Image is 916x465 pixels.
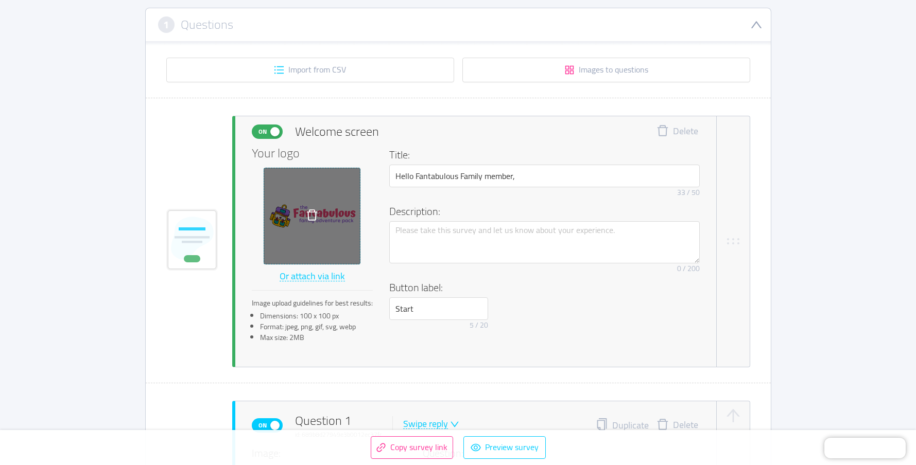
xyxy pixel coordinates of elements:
button: Or attach via link [279,269,345,285]
div: 33 / 50 [677,187,700,198]
button: icon: deleteDelete [649,418,706,433]
div: Question 1 [295,412,382,439]
h4: Title: [389,147,694,163]
input: Welcome [389,165,700,187]
button: icon: arrow-up [725,407,741,424]
input: Start [389,297,488,320]
i: icon: down [750,19,763,31]
button: icon: linkCopy survey link [371,436,453,459]
div: 0 / 200 [677,263,700,274]
span: Your logo [252,147,300,159]
span: On [255,125,270,138]
button: icon: appstoreImages to questions [462,58,750,82]
i: icon: down [450,420,459,429]
button: icon: unordered-listImport from CSV [166,58,454,82]
button: icon: eyePreview survey [463,436,546,459]
h4: Description: [389,204,694,219]
div: Image upload guidelines for best results: [252,298,373,309]
div: Swipe reply [403,419,448,429]
i: icon: delete [306,209,318,221]
li: Dimensions: 100 x 100 px [260,311,373,321]
li: Max size: 2MB [260,332,373,343]
button: icon: copyDuplicate [596,418,649,433]
div: 5 / 20 [470,320,488,331]
h3: Questions [181,19,233,30]
h4: Button label: [389,280,694,295]
span: Welcome screen [295,122,379,141]
iframe: Chatra live chat [824,438,906,458]
span: On [255,419,270,432]
button: icon: deleteDelete [649,124,706,139]
span: 1 [163,19,169,30]
li: Format: jpeg, png, gif, svg, webp [260,321,373,332]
